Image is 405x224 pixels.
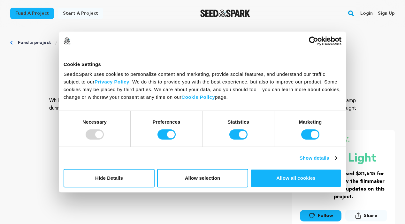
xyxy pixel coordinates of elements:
[49,97,356,120] p: While searching for her lost camera in the desert, [PERSON_NAME] reflects on her time in a [DEMOG...
[300,210,342,221] a: Follow
[153,119,180,125] strong: Preferences
[200,10,250,17] a: Seed&Spark Homepage
[64,37,71,44] img: logo
[10,40,395,46] div: Breadcrumb
[10,84,395,92] p: Drama, History
[345,210,387,224] span: Share
[10,8,54,19] a: Fund a project
[286,36,341,46] a: Usercentrics Cookiebot - opens in a new window
[299,119,322,125] strong: Marketing
[157,169,248,187] button: Allow selection
[181,94,215,100] a: Cookie Policy
[10,76,395,84] p: [GEOGRAPHIC_DATA], [US_STATE] | Film Short
[64,70,341,101] div: Seed&Spark uses cookies to personalize content and marketing, provide social features, and unders...
[95,79,129,84] a: Privacy Policy
[64,169,155,187] button: Hide Details
[378,8,395,18] a: Sign up
[10,56,395,71] p: THE CAMERA
[364,213,377,219] span: Share
[250,169,341,187] button: Allow all cookies
[360,8,373,18] a: Login
[58,8,103,19] a: Start a project
[200,10,250,17] img: Seed&Spark Logo Dark Mode
[82,119,107,125] strong: Necessary
[227,119,249,125] strong: Statistics
[64,61,341,68] div: Cookie Settings
[345,210,387,221] button: Share
[300,154,337,162] a: Show details
[18,40,51,46] a: Fund a project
